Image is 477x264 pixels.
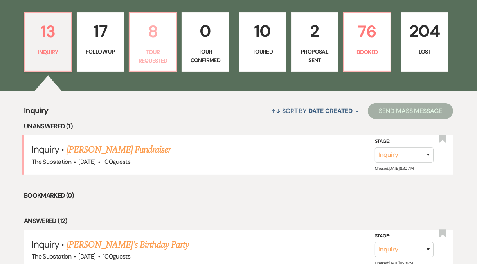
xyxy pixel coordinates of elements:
a: 76Booked [343,12,391,72]
a: 10Toured [239,12,286,72]
p: 0 [187,18,224,44]
a: [PERSON_NAME] Fundraiser [67,143,171,157]
p: Tour Confirmed [187,47,224,65]
p: 204 [406,18,443,44]
label: Stage: [375,232,434,241]
span: [DATE] [78,252,95,260]
label: Stage: [375,137,434,146]
span: The Substation [32,252,71,260]
p: Lost [406,47,443,56]
button: Send Mass Message [368,103,453,119]
span: ↑↓ [271,107,281,115]
p: 17 [82,18,119,44]
a: 204Lost [401,12,448,72]
p: Proposal Sent [296,47,333,65]
a: [PERSON_NAME]'s Birthday Party [67,238,189,252]
span: The Substation [32,158,71,166]
p: Inquiry [29,48,67,56]
span: Created: [DATE] 8:30 AM [375,165,414,171]
p: 8 [134,18,171,45]
p: 10 [244,18,281,44]
p: Tour Requested [134,48,171,65]
span: 100 guests [103,252,130,260]
span: [DATE] [78,158,95,166]
p: Toured [244,47,281,56]
li: Bookmarked (0) [24,190,453,201]
p: 76 [349,18,386,45]
p: Follow Up [82,47,119,56]
span: Inquiry [32,143,59,155]
span: Inquiry [24,104,49,121]
p: Booked [349,48,386,56]
span: 100 guests [103,158,130,166]
p: 13 [29,18,67,45]
span: Inquiry [32,238,59,250]
a: 13Inquiry [24,12,72,72]
a: 2Proposal Sent [291,12,338,72]
li: Answered (12) [24,216,453,226]
a: 8Tour Requested [129,12,177,72]
a: 0Tour Confirmed [182,12,229,72]
span: Date Created [308,107,353,115]
p: 2 [296,18,333,44]
li: Unanswered (1) [24,121,453,131]
a: 17Follow Up [77,12,124,72]
button: Sort By Date Created [268,101,362,121]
